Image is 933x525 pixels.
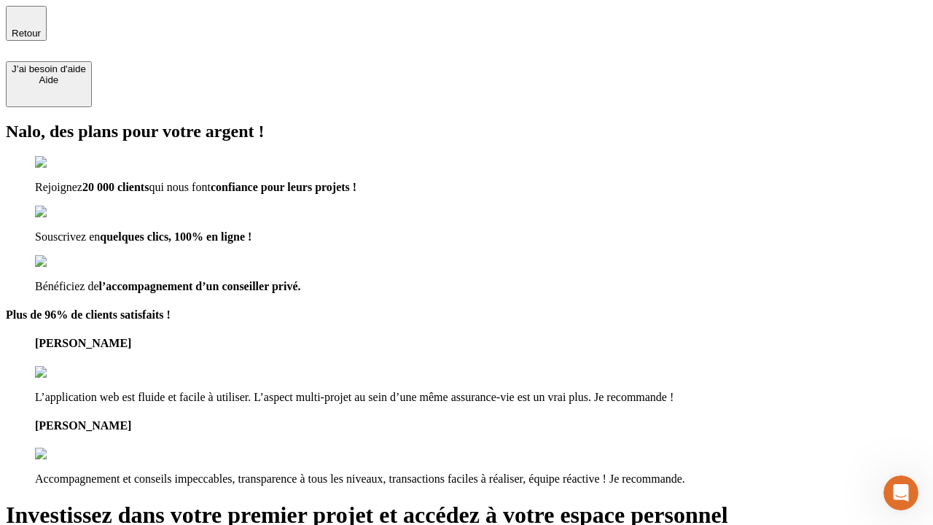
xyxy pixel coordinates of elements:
h4: [PERSON_NAME] [35,419,927,432]
span: qui nous font [149,181,210,193]
p: L’application web est fluide et facile à utiliser. L’aspect multi-projet au sein d’une même assur... [35,391,927,404]
span: 20 000 clients [82,181,149,193]
span: Bénéficiez de [35,280,99,292]
iframe: Intercom live chat [883,475,918,510]
img: checkmark [35,206,98,219]
h4: Plus de 96% de clients satisfaits ! [6,308,927,322]
h2: Nalo, des plans pour votre argent ! [6,122,927,141]
span: confiance pour leurs projets ! [211,181,356,193]
button: J’ai besoin d'aideAide [6,61,92,107]
span: l’accompagnement d’un conseiller privé. [99,280,301,292]
img: checkmark [35,255,98,268]
div: J’ai besoin d'aide [12,63,86,74]
span: quelques clics, 100% en ligne ! [100,230,251,243]
span: Retour [12,28,41,39]
h4: [PERSON_NAME] [35,337,927,350]
span: Souscrivez en [35,230,100,243]
img: reviews stars [35,366,107,379]
img: reviews stars [35,448,107,461]
button: Retour [6,6,47,41]
span: Rejoignez [35,181,82,193]
p: Accompagnement et conseils impeccables, transparence à tous les niveaux, transactions faciles à r... [35,472,927,486]
img: checkmark [35,156,98,169]
div: Aide [12,74,86,85]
